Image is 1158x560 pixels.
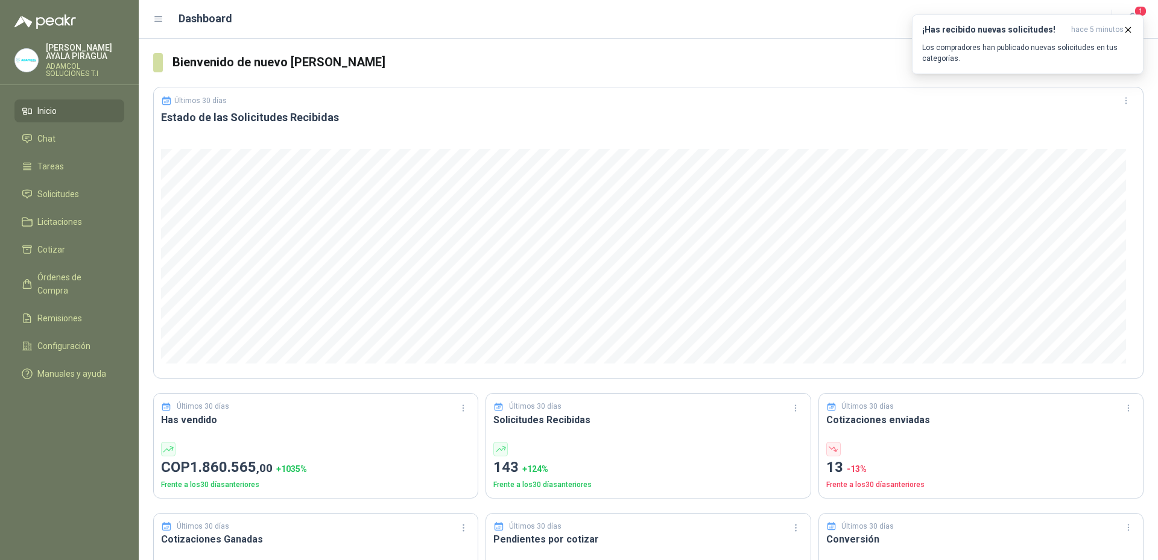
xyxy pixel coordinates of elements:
[14,14,76,29] img: Logo peakr
[841,521,894,532] p: Últimos 30 días
[276,464,307,474] span: + 1035 %
[493,532,803,547] h3: Pendientes por cotizar
[46,63,124,77] p: ADAMCOL SOLUCIONES T.I
[14,155,124,178] a: Tareas
[14,266,124,302] a: Órdenes de Compra
[847,464,867,474] span: -13 %
[14,183,124,206] a: Solicitudes
[1134,5,1147,17] span: 1
[46,43,124,60] p: [PERSON_NAME] AYALA PIRAGUA
[14,99,124,122] a: Inicio
[161,110,1136,125] h3: Estado de las Solicitudes Recibidas
[37,104,57,118] span: Inicio
[161,532,470,547] h3: Cotizaciones Ganadas
[1122,8,1144,30] button: 1
[14,127,124,150] a: Chat
[493,412,803,427] h3: Solicitudes Recibidas
[172,53,1144,72] h3: Bienvenido de nuevo [PERSON_NAME]
[14,210,124,233] a: Licitaciones
[14,238,124,261] a: Cotizar
[509,401,562,412] p: Últimos 30 días
[922,25,1066,35] h3: ¡Has recibido nuevas solicitudes!
[826,532,1136,547] h3: Conversión
[37,160,64,173] span: Tareas
[493,456,803,479] p: 143
[493,479,803,491] p: Frente a los 30 días anteriores
[37,367,106,380] span: Manuales y ayuda
[256,461,273,475] span: ,00
[177,401,229,412] p: Últimos 30 días
[37,271,113,297] span: Órdenes de Compra
[14,335,124,357] a: Configuración
[37,187,79,201] span: Solicitudes
[161,456,470,479] p: COP
[37,243,65,256] span: Cotizar
[37,215,82,228] span: Licitaciones
[190,459,273,476] span: 1.860.565
[509,521,562,532] p: Últimos 30 días
[161,412,470,427] h3: Has vendido
[37,312,82,325] span: Remisiones
[174,96,227,105] p: Últimos 30 días
[922,42,1133,64] p: Los compradores han publicado nuevas solicitudes en tus categorías.
[15,49,38,72] img: Company Logo
[179,10,232,27] h1: Dashboard
[37,339,90,353] span: Configuración
[14,307,124,330] a: Remisiones
[1071,25,1124,35] span: hace 5 minutos
[37,132,55,145] span: Chat
[826,479,1136,491] p: Frente a los 30 días anteriores
[826,456,1136,479] p: 13
[161,479,470,491] p: Frente a los 30 días anteriores
[841,401,894,412] p: Últimos 30 días
[522,464,548,474] span: + 124 %
[912,14,1144,74] button: ¡Has recibido nuevas solicitudes!hace 5 minutos Los compradores han publicado nuevas solicitudes ...
[14,362,124,385] a: Manuales y ayuda
[177,521,229,532] p: Últimos 30 días
[826,412,1136,427] h3: Cotizaciones enviadas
